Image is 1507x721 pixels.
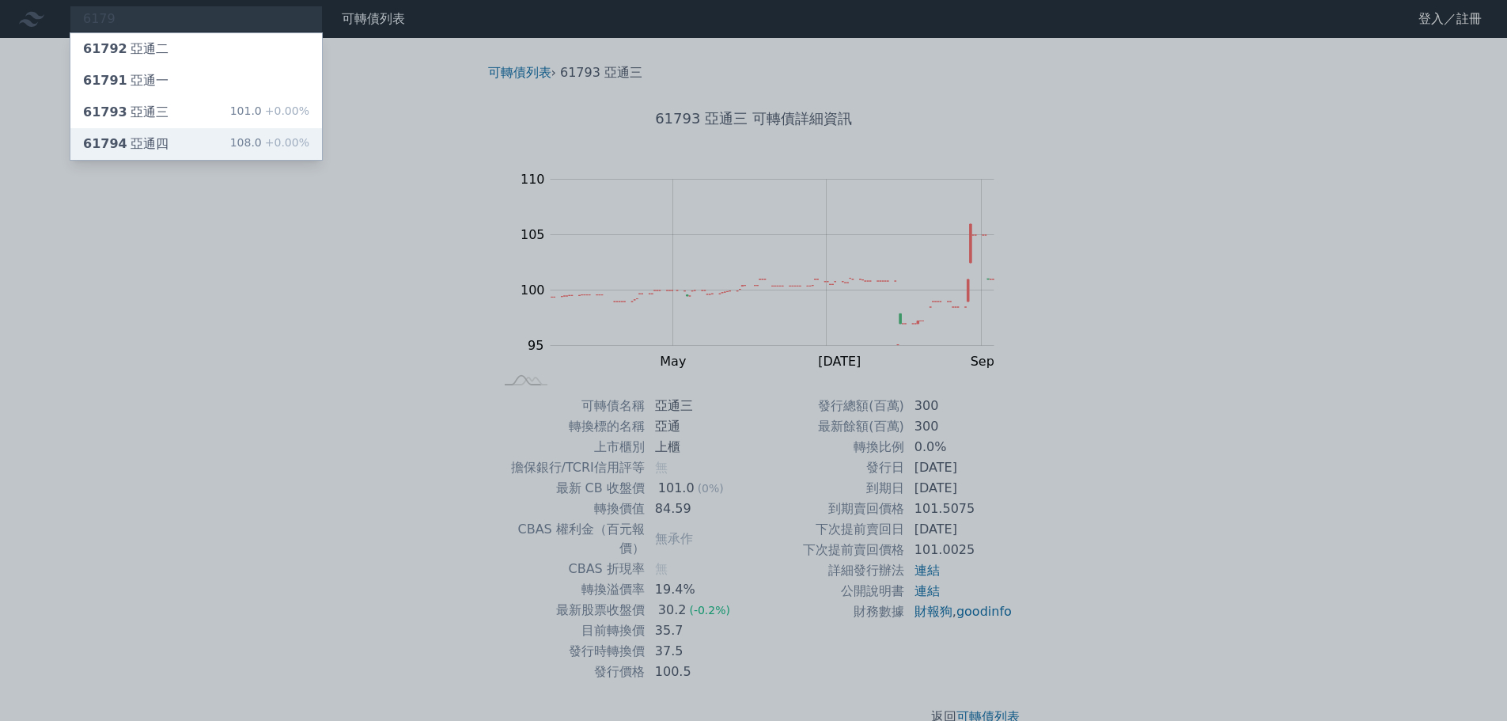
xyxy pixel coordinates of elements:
[83,73,127,88] span: 61791
[70,97,322,128] a: 61793亞通三 101.0+0.00%
[262,136,309,149] span: +0.00%
[83,40,168,59] div: 亞通二
[83,103,168,122] div: 亞通三
[70,65,322,97] a: 61791亞通一
[70,128,322,160] a: 61794亞通四 108.0+0.00%
[230,135,309,154] div: 108.0
[230,103,309,122] div: 101.0
[83,41,127,56] span: 61792
[262,104,309,117] span: +0.00%
[83,135,168,154] div: 亞通四
[70,33,322,65] a: 61792亞通二
[83,136,127,151] span: 61794
[83,71,168,90] div: 亞通一
[83,104,127,120] span: 61793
